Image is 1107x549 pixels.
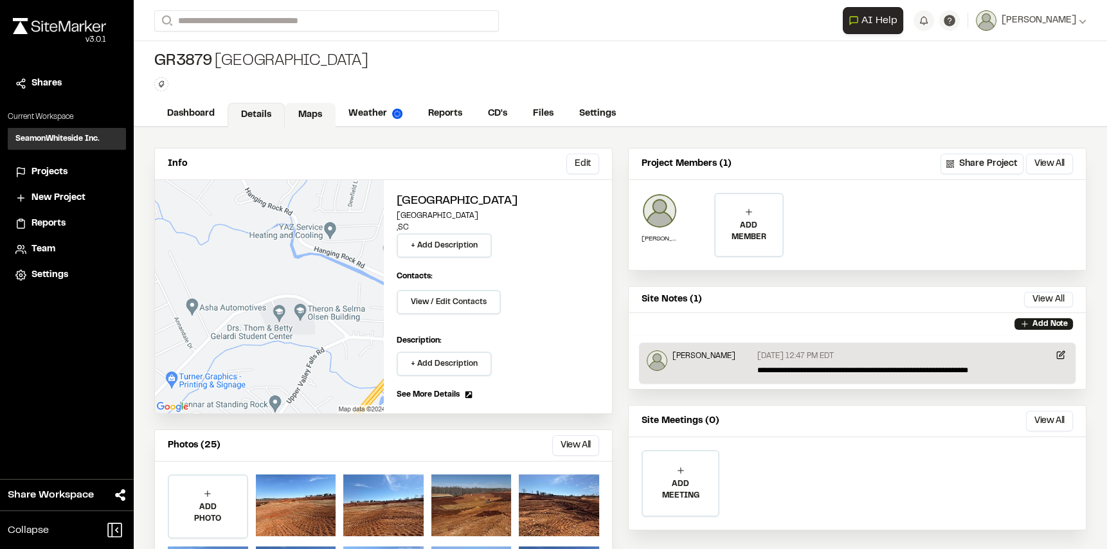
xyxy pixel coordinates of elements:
div: Oh geez...please don't... [13,34,106,46]
a: Projects [15,165,118,179]
span: Shares [32,76,62,91]
h3: SeamonWhiteside Inc. [15,133,100,145]
p: Project Members (1) [642,157,732,171]
span: Reports [32,217,66,231]
span: See More Details [397,389,460,401]
button: Edit Tags [154,77,168,91]
a: Team [15,242,118,256]
span: Team [32,242,55,256]
div: [GEOGRAPHIC_DATA] [154,51,368,72]
a: Files [520,102,566,126]
button: [PERSON_NAME] [976,10,1086,31]
button: View / Edit Contacts [397,290,501,314]
img: User [976,10,996,31]
p: Site Notes (1) [642,292,702,307]
span: New Project [32,191,85,205]
img: Jake Shelley [647,350,667,371]
button: Edit [566,154,599,174]
a: Dashboard [154,102,228,126]
button: View All [552,435,599,456]
button: View All [1026,411,1073,431]
a: Details [228,103,285,127]
a: Reports [15,217,118,231]
p: Add Note [1032,318,1068,330]
p: ADD MEMBER [715,220,783,243]
a: New Project [15,191,118,205]
p: Site Meetings (0) [642,414,719,428]
a: Settings [566,102,629,126]
span: GR3879 [154,51,212,72]
button: Search [154,10,177,32]
span: Collapse [8,523,49,538]
p: [DATE] 12:47 PM EDT [757,350,834,362]
button: View All [1024,292,1073,307]
p: [GEOGRAPHIC_DATA] [397,210,600,222]
div: Open AI Assistant [843,7,908,34]
a: Settings [15,268,118,282]
a: Maps [285,103,336,127]
p: ADD MEETING [643,478,718,501]
p: , SC [397,222,600,233]
p: ADD PHOTO [169,501,247,525]
button: View All [1026,154,1073,174]
button: Share Project [941,154,1023,174]
span: AI Help [861,13,897,28]
p: Info [168,157,187,171]
p: Current Workspace [8,111,126,123]
p: Contacts: [397,271,433,282]
span: Projects [32,165,67,179]
a: Weather [336,102,415,126]
p: [PERSON_NAME] [672,350,735,362]
button: + Add Description [397,233,492,258]
p: [PERSON_NAME] [642,234,678,244]
img: Jake Shelley [642,193,678,229]
h2: [GEOGRAPHIC_DATA] [397,193,600,210]
a: CD's [475,102,520,126]
span: [PERSON_NAME] [1002,14,1076,28]
a: Reports [415,102,475,126]
img: rebrand.png [13,18,106,34]
p: Photos (25) [168,438,221,453]
p: Description: [397,335,600,346]
img: precipai.png [392,109,402,119]
a: Shares [15,76,118,91]
span: Settings [32,268,68,282]
span: Share Workspace [8,487,94,503]
button: + Add Description [397,352,492,376]
button: Open AI Assistant [843,7,903,34]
